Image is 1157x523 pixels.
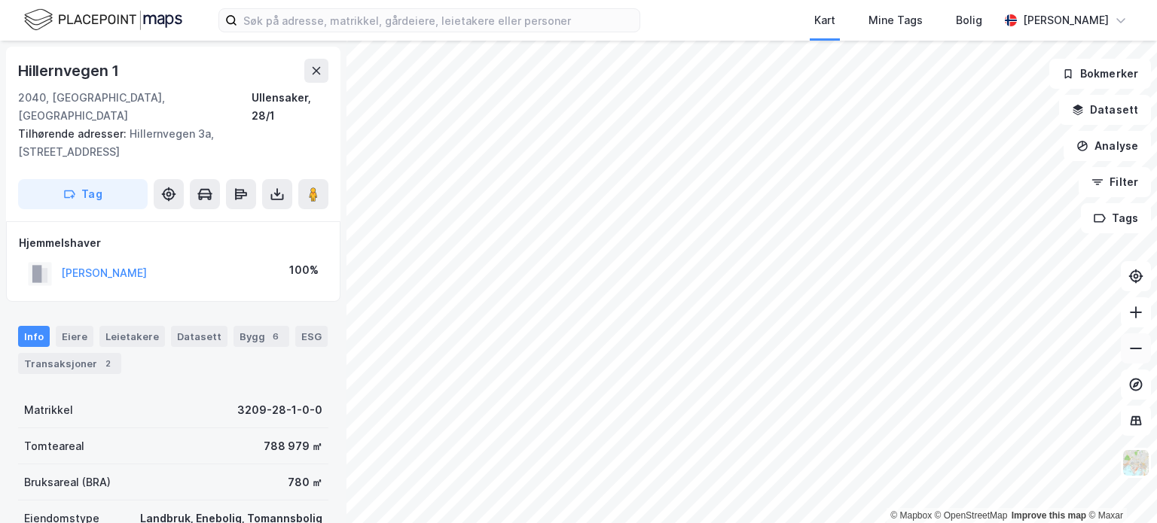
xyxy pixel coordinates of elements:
a: Mapbox [890,510,932,521]
div: 2040, [GEOGRAPHIC_DATA], [GEOGRAPHIC_DATA] [18,89,252,125]
div: Hillernvegen 1 [18,59,122,83]
div: Kontrollprogram for chat [1082,451,1157,523]
div: Hjemmelshaver [19,234,328,252]
span: Tilhørende adresser: [18,127,130,140]
div: 6 [268,329,283,344]
a: Improve this map [1012,510,1086,521]
div: ESG [295,326,328,347]
div: Transaksjoner [18,353,121,374]
div: 3209-28-1-0-0 [237,401,322,419]
div: Info [18,326,50,347]
input: Søk på adresse, matrikkel, gårdeiere, leietakere eller personer [237,9,640,32]
div: Kart [814,11,835,29]
div: Datasett [171,326,227,347]
div: Matrikkel [24,401,73,419]
div: 2 [100,356,115,371]
div: Ullensaker, 28/1 [252,89,328,125]
div: Bolig [956,11,982,29]
img: Z [1122,449,1150,477]
button: Analyse [1064,131,1151,161]
div: Leietakere [99,326,165,347]
div: 780 ㎡ [288,473,322,491]
div: Bruksareal (BRA) [24,473,111,491]
div: [PERSON_NAME] [1023,11,1109,29]
button: Tags [1081,203,1151,233]
button: Bokmerker [1049,59,1151,89]
div: Tomteareal [24,437,84,455]
button: Filter [1079,167,1151,197]
button: Tag [18,179,148,209]
img: logo.f888ab2527a4732fd821a326f86c7f29.svg [24,7,182,33]
div: Hillernvegen 3a, [STREET_ADDRESS] [18,125,316,161]
div: Bygg [234,326,289,347]
div: Mine Tags [869,11,923,29]
div: 100% [289,261,319,279]
button: Datasett [1059,95,1151,125]
div: 788 979 ㎡ [264,437,322,455]
iframe: Chat Widget [1082,451,1157,523]
div: Eiere [56,326,93,347]
a: OpenStreetMap [935,510,1008,521]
